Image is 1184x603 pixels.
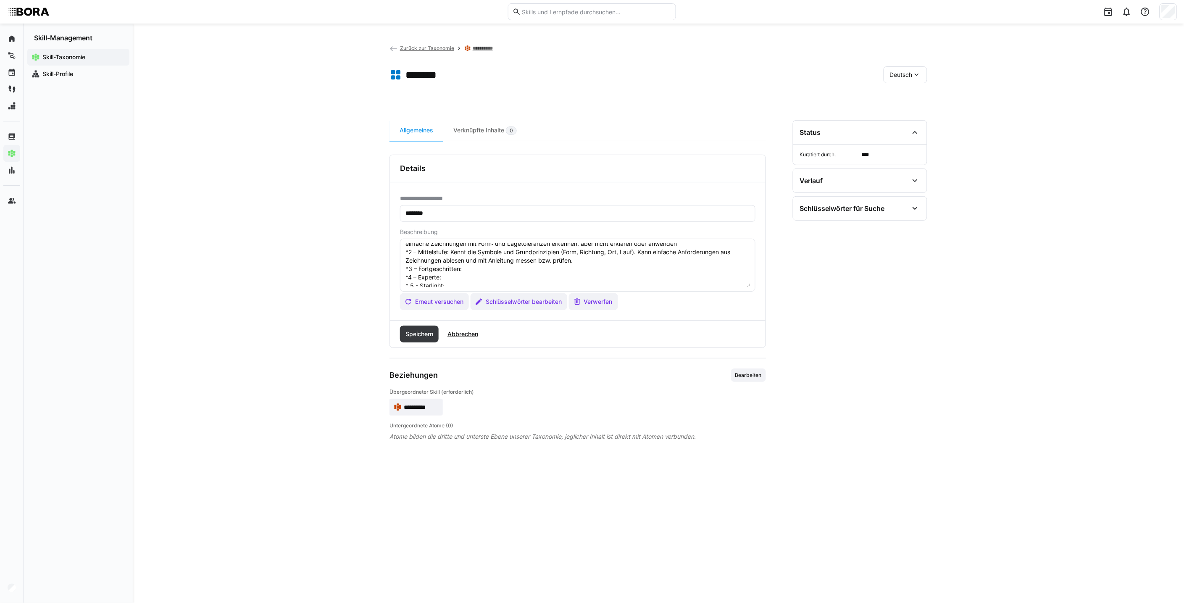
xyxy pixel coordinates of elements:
div: Verlauf [800,176,823,185]
h4: Untergeordnete Atome (0) [389,422,766,429]
button: Erneut versuchen [400,293,469,310]
span: Deutsch [890,71,913,79]
a: Zurück zur Taxonomie [389,45,454,51]
div: Verknüpfte Inhalte [443,120,527,141]
span: Zurück zur Taxonomie [400,45,454,51]
h4: Übergeordneter Skill (erforderlich) [389,389,766,395]
button: Bearbeiten [731,369,766,382]
h3: Details [400,164,426,173]
span: Verwerfen [583,298,614,306]
span: 0 [510,127,513,134]
span: Schlüsselwörter bearbeiten [484,298,563,306]
div: Allgemeines [389,120,443,141]
span: Atome bilden die dritte und unterste Ebene unserer Taxonomie; jeglicher Inhalt ist direkt mit Ato... [389,432,766,441]
span: Beschreibung [400,229,438,235]
div: Schlüsselwörter für Suche [800,204,885,213]
span: Bearbeiten [734,372,763,379]
h3: Beziehungen [389,371,438,380]
button: Speichern [400,326,439,342]
span: Speichern [404,330,434,338]
input: Skills und Lernpfade durchsuchen… [521,8,671,16]
span: Kuratiert durch: [800,151,858,158]
div: Status [800,128,821,137]
span: Abbrechen [446,330,479,338]
span: Erneut versuchen [414,298,465,306]
button: Schlüsselwörter bearbeiten [471,293,567,310]
button: Verwerfen [569,293,618,310]
button: Abbrechen [442,326,484,342]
